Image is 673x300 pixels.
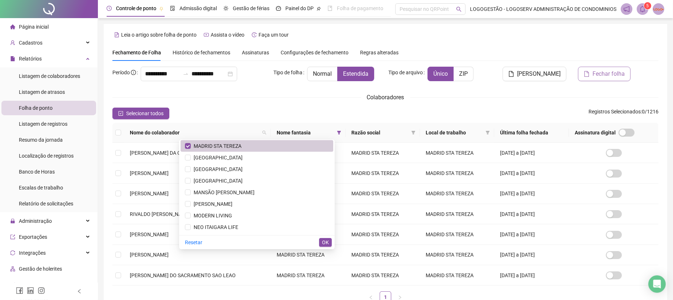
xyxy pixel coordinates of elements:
[508,71,514,77] span: file
[420,163,494,183] td: MADRID STA TEREZA
[19,234,47,240] span: Exportações
[503,67,566,81] button: [PERSON_NAME]
[271,245,345,265] td: MADRID STA TEREZA
[346,265,420,286] td: MADRID STA TEREZA
[420,265,494,286] td: MADRID STA TEREZA
[191,143,241,149] span: MADRID STA TEREZA
[346,163,420,183] td: MADRID STA TEREZA
[639,6,646,12] span: bell
[494,163,569,183] td: [DATE] a [DATE]
[223,6,228,11] span: sun
[233,5,269,11] span: Gestão de férias
[130,211,190,217] span: RIVALDO [PERSON_NAME]
[191,224,238,230] span: NEO ITAIGARA LIFE
[211,32,244,38] span: Assista o vídeo
[19,201,73,207] span: Relatório de solicitações
[313,70,332,77] span: Normal
[130,232,169,237] span: [PERSON_NAME]
[10,266,15,271] span: apartment
[19,250,46,256] span: Integrações
[112,108,169,119] button: Selecionar todos
[107,6,112,11] span: clock-circle
[130,272,236,278] span: [PERSON_NAME] DO SACRAMENTO SAO LEAO
[259,32,289,38] span: Faça um tour
[398,295,402,300] span: right
[10,24,15,29] span: home
[131,70,136,75] span: info-circle
[346,224,420,245] td: MADRID STA TEREZA
[494,184,569,204] td: [DATE] a [DATE]
[19,105,53,111] span: Folha de ponto
[77,289,82,294] span: left
[10,234,15,239] span: export
[420,204,494,224] td: MADRID STA TEREZA
[262,130,267,135] span: search
[426,129,483,137] span: Local de trabalho
[346,184,420,204] td: MADRID STA TEREZA
[185,238,202,246] span: Resetar
[337,5,383,11] span: Folha de pagamento
[126,109,164,117] span: Selecionar todos
[191,155,243,161] span: [GEOGRAPHIC_DATA]
[276,6,281,11] span: dashboard
[204,32,209,37] span: youtube
[10,56,15,61] span: file
[16,287,23,294] span: facebook
[346,245,420,265] td: MADRID STA TEREZA
[19,185,63,191] span: Escalas de trabalho
[130,191,169,196] span: [PERSON_NAME]
[578,67,631,81] button: Fechar folha
[420,224,494,245] td: MADRID STA TEREZA
[121,32,197,38] span: Leia o artigo sobre folha de ponto
[191,189,255,195] span: MANSÃO [PERSON_NAME]
[19,169,55,175] span: Banco de Horas
[343,70,368,77] span: Estendida
[433,70,448,77] span: Único
[456,7,462,12] span: search
[159,7,164,11] span: pushpin
[114,32,119,37] span: file-text
[484,127,491,138] span: filter
[369,295,373,300] span: left
[130,150,223,156] span: [PERSON_NAME] DA CONCEICAO PALMA
[335,127,343,138] span: filter
[10,282,15,287] span: api
[19,56,42,62] span: Relatórios
[183,71,189,77] span: to
[191,213,232,218] span: MODERN LIVING
[420,143,494,163] td: MADRID STA TEREZA
[10,218,15,224] span: lock
[494,143,569,163] td: [DATE] a [DATE]
[322,238,329,246] span: OK
[346,204,420,224] td: MADRID STA TEREZA
[420,245,494,265] td: MADRID STA TEREZA
[589,109,641,114] span: Registros Selecionados
[285,5,314,11] span: Painel do DP
[179,5,217,11] span: Admissão digital
[494,224,569,245] td: [DATE] a [DATE]
[19,24,49,30] span: Página inicial
[191,166,243,172] span: [GEOGRAPHIC_DATA]
[19,266,62,272] span: Gestão de holerites
[470,5,616,13] span: LOGOGESTÃO - LOGOSERV ADMINISTRAÇÃO DE CONDOMINIOS
[130,170,169,176] span: [PERSON_NAME]
[273,68,302,76] span: Tipo de folha
[173,50,230,55] span: Histórico de fechamentos
[116,5,156,11] span: Controle de ponto
[19,73,80,79] span: Listagem de colaboradores
[367,94,404,101] span: Colaboradores
[10,250,15,255] span: sync
[589,108,658,119] span: : 0 / 1216
[130,252,169,258] span: [PERSON_NAME]
[38,287,45,294] span: instagram
[19,121,67,127] span: Listagem de registros
[494,245,569,265] td: [DATE] a [DATE]
[19,153,74,159] span: Localização de registros
[277,129,334,137] span: Nome fantasia
[411,130,416,135] span: filter
[346,143,420,163] td: MADRID STA TEREZA
[19,137,63,143] span: Resumo da jornada
[19,40,42,46] span: Cadastros
[319,238,332,247] button: OK
[112,50,161,55] span: Fechamento de Folha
